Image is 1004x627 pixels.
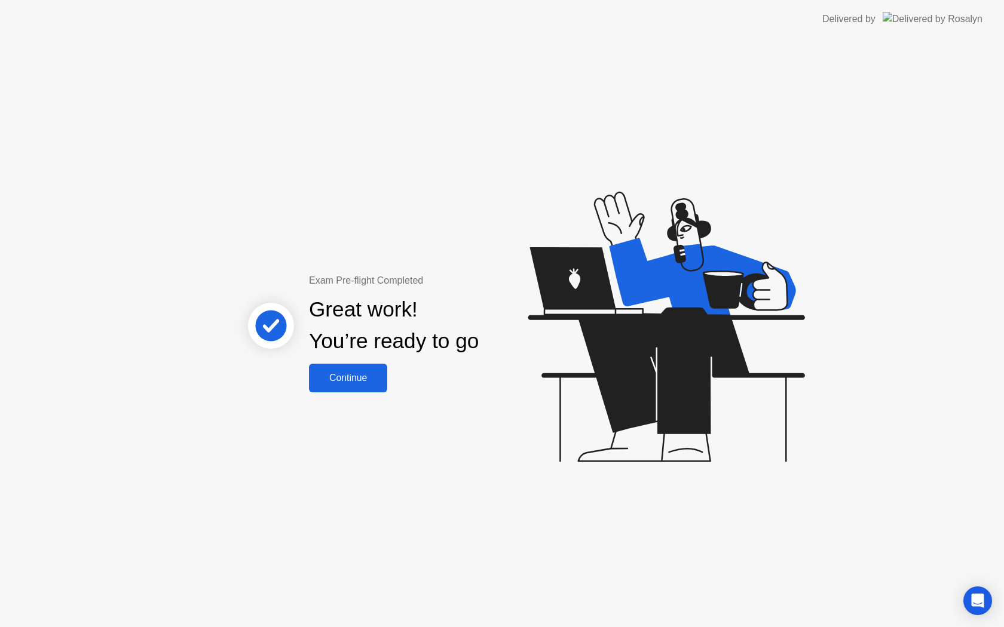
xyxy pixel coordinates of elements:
[963,586,992,615] div: Open Intercom Messenger
[309,364,387,392] button: Continue
[822,12,876,26] div: Delivered by
[313,373,384,383] div: Continue
[309,273,556,288] div: Exam Pre-flight Completed
[309,294,479,357] div: Great work! You’re ready to go
[883,12,982,26] img: Delivered by Rosalyn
